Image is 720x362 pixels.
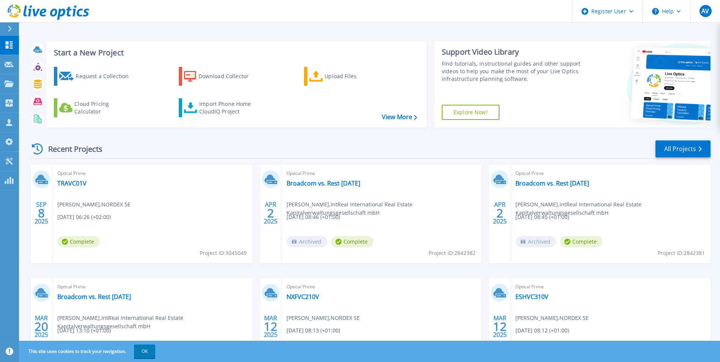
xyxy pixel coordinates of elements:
span: 2 [496,210,503,216]
span: [PERSON_NAME] , IntReal International Real Estate Kapitalverwaltungsgesellschaft mbH [287,200,482,217]
a: Explore Now! [442,105,499,120]
span: Optical Prime [57,283,248,291]
div: APR 2025 [263,199,278,227]
span: Archived [515,236,556,247]
a: All Projects [655,140,711,157]
span: [PERSON_NAME] , NORDEX SE [287,314,360,322]
div: Upload Files [325,69,385,84]
span: [DATE] 08:12 (+01:00) [515,326,569,335]
span: Optical Prime [515,283,706,291]
span: [DATE] 08:13 (+01:00) [287,326,340,335]
a: Upload Files [304,67,389,86]
span: 8 [38,210,45,216]
span: [DATE] 08:46 (+01:00) [287,213,340,221]
div: Find tutorials, instructional guides and other support videos to help you make the most of your L... [442,60,583,83]
span: Optical Prime [287,169,477,178]
div: MAR 2025 [263,313,278,340]
span: 20 [35,323,48,330]
span: [PERSON_NAME] , IntReal International Real Estate Kapitalverwaltungsgesellschaft mbH [57,314,252,331]
span: Project ID: 3045049 [200,249,247,257]
span: Complete [331,236,373,247]
a: Request a Collection [54,67,139,86]
button: OK [134,345,155,358]
a: Broadcom vs. Rest [DATE] [57,293,131,301]
a: Download Collector [179,67,263,86]
span: Optical Prime [57,169,248,178]
span: 12 [493,323,507,330]
span: Project ID: 2842381 [658,249,705,257]
h3: Start a New Project [54,49,417,57]
span: This site uses cookies to track your navigation. [21,345,155,358]
span: 12 [264,323,277,330]
a: TRAVC01V [57,179,87,187]
span: [PERSON_NAME] , NORDEX SE [515,314,589,322]
span: Project ID: 2842382 [429,249,476,257]
div: Import Phone Home CloudIQ Project [199,100,258,115]
span: [PERSON_NAME] , IntReal International Real Estate Kapitalverwaltungsgesellschaft mbH [515,200,711,217]
span: Archived [287,236,327,247]
a: Broadcom vs. Rest [DATE] [515,179,589,187]
div: MAR 2025 [34,313,49,340]
span: Complete [560,236,602,247]
a: ESHVC310V [515,293,548,301]
div: Request a Collection [76,69,136,84]
div: Download Collector [199,69,259,84]
span: [DATE] 08:45 (+01:00) [515,213,569,221]
div: Support Video Library [442,47,583,57]
div: MAR 2025 [493,313,507,340]
span: Complete [57,236,100,247]
a: Broadcom vs. Rest [DATE] [287,179,360,187]
a: Cloud Pricing Calculator [54,98,139,117]
span: [DATE] 06:26 (+02:00) [57,213,111,221]
span: [DATE] 13:10 (+01:00) [57,326,111,335]
span: 2 [267,210,274,216]
span: [PERSON_NAME] , NORDEX SE [57,200,131,209]
a: NXFVC210V [287,293,319,301]
div: Recent Projects [29,140,113,158]
a: View More [382,113,417,121]
span: AV [701,8,709,14]
span: Optical Prime [515,169,706,178]
span: Optical Prime [287,283,477,291]
div: SEP 2025 [34,199,49,227]
div: APR 2025 [493,199,507,227]
div: Cloud Pricing Calculator [74,100,135,115]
